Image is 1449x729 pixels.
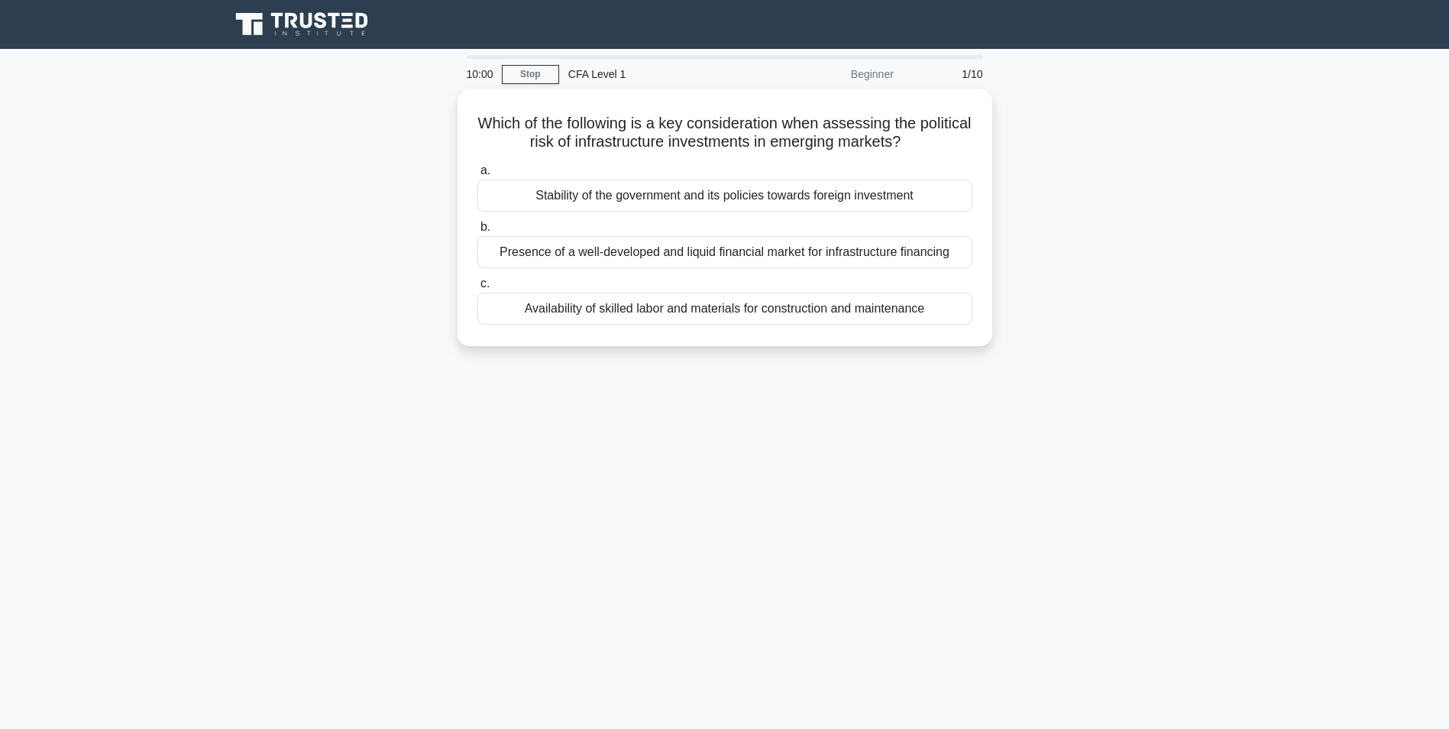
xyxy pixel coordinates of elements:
div: Beginner [769,59,903,89]
div: Presence of a well-developed and liquid financial market for infrastructure financing [477,236,972,268]
div: CFA Level 1 [559,59,769,89]
div: Stability of the government and its policies towards foreign investment [477,180,972,212]
span: c. [480,277,490,290]
div: 10:00 [458,59,502,89]
h5: Which of the following is a key consideration when assessing the political risk of infrastructure... [476,114,974,152]
span: b. [480,220,490,233]
span: a. [480,164,490,177]
a: Stop [502,65,559,84]
div: 1/10 [903,59,992,89]
div: Availability of skilled labor and materials for construction and maintenance [477,293,972,325]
